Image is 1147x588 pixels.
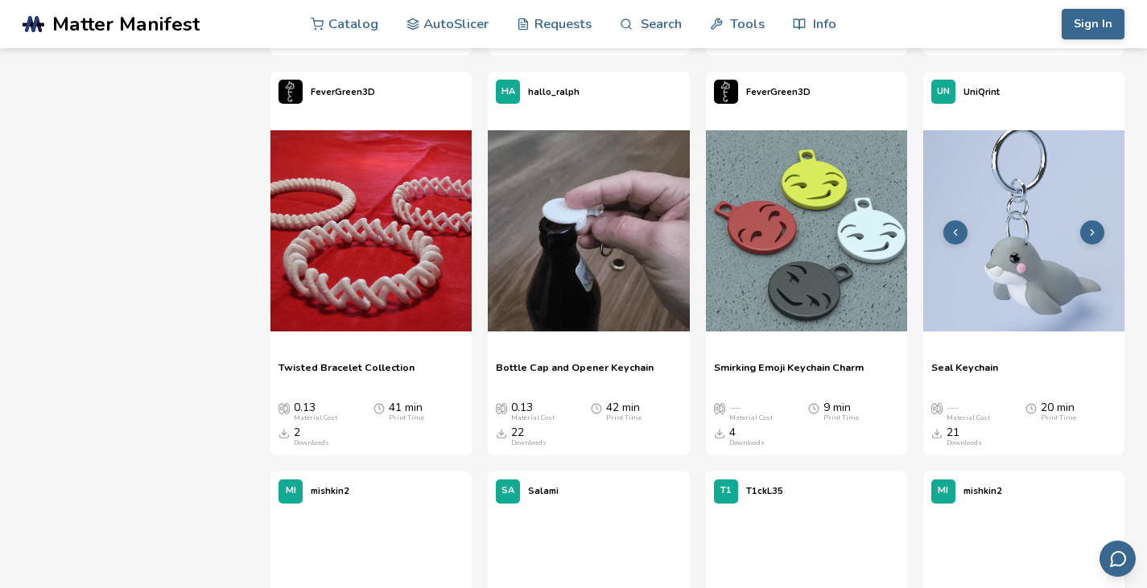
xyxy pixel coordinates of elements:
[1100,541,1136,577] button: Send feedback via email
[511,401,555,422] div: 0.13
[501,87,515,97] span: HA
[1041,401,1076,422] div: 20 min
[52,13,200,35] span: Matter Manifest
[714,361,864,385] a: Smirking Emoji Keychain Charm
[947,426,982,447] div: 21
[496,426,507,439] span: Downloads
[938,486,948,496] span: MI
[706,72,819,112] a: FeverGreen3D's profileFeverGreen3D
[496,361,654,385] a: Bottle Cap and Opener Keychain
[1062,9,1124,39] button: Sign In
[511,426,547,447] div: 22
[931,401,943,414] span: Average Cost
[606,401,642,422] div: 42 min
[746,84,811,101] p: FeverGreen3D
[311,483,349,500] p: mishkin2
[591,401,602,414] span: Average Print Time
[720,486,732,496] span: T1
[1041,414,1076,422] div: Print Time
[729,401,741,414] span: —
[729,426,765,447] div: 4
[294,401,337,422] div: 0.13
[1025,401,1037,414] span: Average Print Time
[606,414,642,422] div: Print Time
[311,84,375,101] p: FeverGreen3D
[808,401,819,414] span: Average Print Time
[729,414,773,422] div: Material Cost
[931,426,943,439] span: Downloads
[947,439,982,447] div: Downloads
[746,483,783,500] p: T1ckL35
[963,84,1000,101] p: UniQrint
[511,439,547,447] div: Downloads
[947,401,958,414] span: —
[511,414,555,422] div: Material Cost
[501,486,514,496] span: SA
[286,486,296,496] span: MI
[931,361,998,385] a: Seal Keychain
[373,401,385,414] span: Average Print Time
[294,414,337,422] div: Material Cost
[528,84,580,101] p: hallo_ralph
[937,87,950,97] span: UN
[947,414,990,422] div: Material Cost
[278,426,290,439] span: Downloads
[278,361,415,385] a: Twisted Bracelet Collection
[714,80,738,104] img: FeverGreen3D's profile
[729,439,765,447] div: Downloads
[714,426,725,439] span: Downloads
[823,401,859,422] div: 9 min
[278,80,303,104] img: FeverGreen3D's profile
[823,414,859,422] div: Print Time
[270,72,383,112] a: FeverGreen3D's profileFeverGreen3D
[294,426,329,447] div: 2
[528,483,559,500] p: Salami
[389,401,424,422] div: 41 min
[714,401,725,414] span: Average Cost
[389,414,424,422] div: Print Time
[278,401,290,414] span: Average Cost
[294,439,329,447] div: Downloads
[963,483,1002,500] p: mishkin2
[496,401,507,414] span: Average Cost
